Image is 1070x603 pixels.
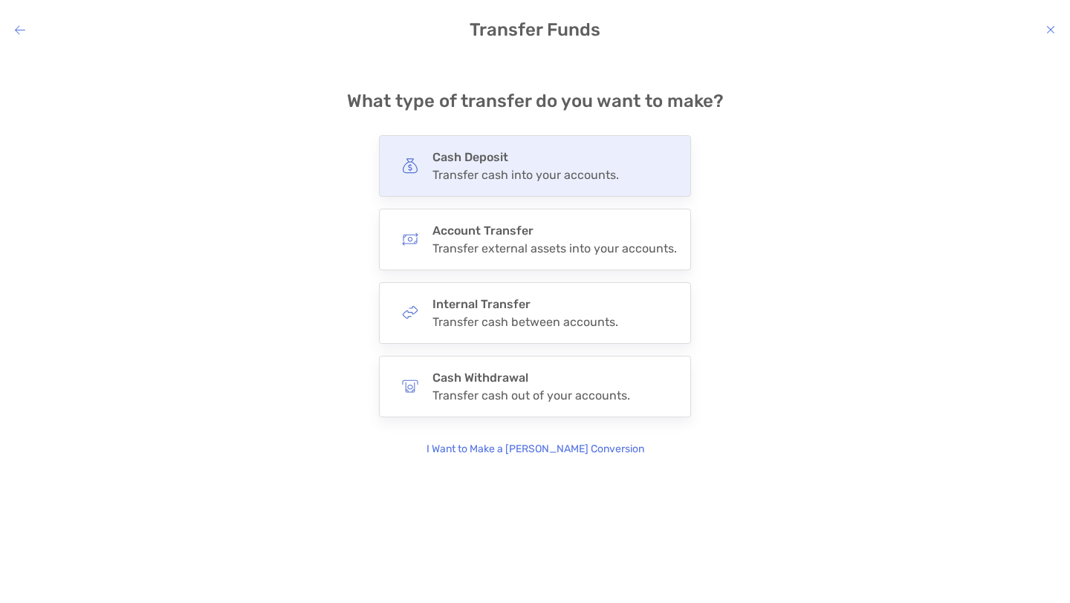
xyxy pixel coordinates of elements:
img: button icon [402,378,418,394]
img: button icon [402,304,418,321]
h4: Account Transfer [432,224,677,238]
div: Transfer cash between accounts. [432,315,618,329]
img: button icon [402,157,418,174]
h4: Cash Withdrawal [432,371,630,385]
p: I Want to Make a [PERSON_NAME] Conversion [427,441,644,457]
img: button icon [402,231,418,247]
h4: Internal Transfer [432,297,618,311]
h4: Cash Deposit [432,150,619,164]
div: Transfer external assets into your accounts. [432,241,677,255]
h4: What type of transfer do you want to make? [347,91,724,111]
div: Transfer cash into your accounts. [432,168,619,182]
div: Transfer cash out of your accounts. [432,388,630,402]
